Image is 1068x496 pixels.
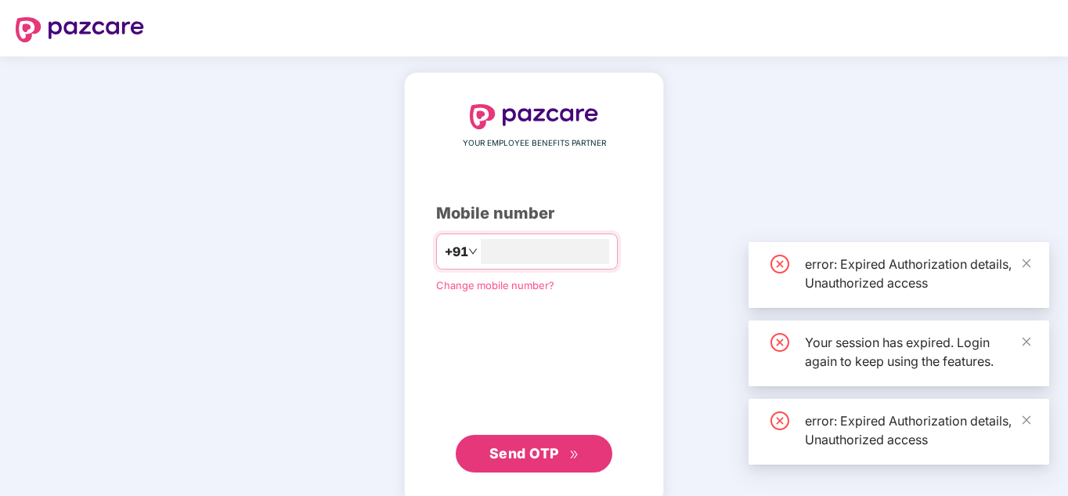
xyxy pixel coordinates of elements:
span: close-circle [770,411,789,430]
span: close [1021,336,1032,347]
div: error: Expired Authorization details, Unauthorized access [805,255,1030,292]
span: close-circle [770,255,789,273]
img: logo [16,17,144,42]
div: error: Expired Authorization details, Unauthorized access [805,411,1030,449]
span: YOUR EMPLOYEE BENEFITS PARTNER [463,137,606,150]
button: Send OTPdouble-right [456,435,612,472]
span: close [1021,258,1032,269]
div: Mobile number [436,201,632,226]
img: logo [470,104,598,129]
span: down [468,247,478,256]
span: double-right [569,450,579,460]
span: Send OTP [489,445,559,462]
div: Your session has expired. Login again to keep using the features. [805,333,1030,371]
span: +91 [445,242,468,262]
span: close-circle [770,333,789,352]
a: Change mobile number? [436,279,554,291]
span: close [1021,415,1032,425]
